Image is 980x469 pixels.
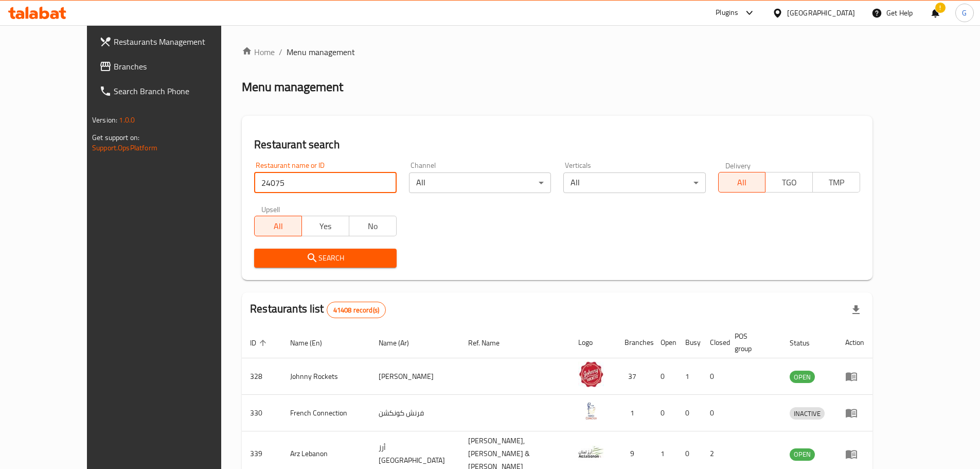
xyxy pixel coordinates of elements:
button: All [718,172,766,193]
span: Version: [92,113,117,127]
h2: Menu management [242,79,343,95]
div: Plugins [716,7,738,19]
td: 1 [677,358,702,395]
span: OPEN [790,371,815,383]
span: 41408 record(s) [327,305,385,315]
th: Closed [702,327,726,358]
span: No [353,219,393,234]
span: TMP [817,175,856,190]
button: Search [254,249,396,268]
div: OPEN [790,448,815,461]
span: Ref. Name [468,337,513,349]
span: 1.0.0 [119,113,135,127]
img: Johnny Rockets [578,361,604,387]
span: Search Branch Phone [114,85,242,97]
h2: Restaurants list [250,301,386,318]
button: All [254,216,302,236]
div: Total records count [327,302,386,318]
td: French Connection [282,395,370,431]
div: All [409,172,551,193]
div: INACTIVE [790,407,825,420]
label: Delivery [725,162,751,169]
td: 0 [652,395,677,431]
div: All [563,172,705,193]
a: Search Branch Phone [91,79,251,103]
td: 37 [616,358,652,395]
td: 0 [677,395,702,431]
span: ID [250,337,270,349]
h2: Restaurant search [254,137,860,152]
li: / [279,46,282,58]
th: Branches [616,327,652,358]
td: فرنش كونكشن [370,395,460,431]
img: Arz Lebanon [578,439,604,465]
td: 0 [652,358,677,395]
button: TGO [765,172,813,193]
div: Menu [845,407,864,419]
td: 1 [616,395,652,431]
button: No [349,216,397,236]
span: G [962,7,967,19]
span: Get support on: [92,131,139,144]
td: [PERSON_NAME] [370,358,460,395]
span: Branches [114,60,242,73]
th: Busy [677,327,702,358]
span: Search [262,252,388,265]
div: Menu [845,448,864,460]
th: Open [652,327,677,358]
span: TGO [770,175,809,190]
span: Name (Ar) [379,337,422,349]
span: POS group [735,330,769,355]
label: Upsell [261,205,280,213]
button: Yes [301,216,349,236]
span: Menu management [287,46,355,58]
th: Action [837,327,872,358]
div: Export file [844,298,868,322]
td: 0 [702,358,726,395]
span: OPEN [790,448,815,460]
a: Support.OpsPlatform [92,141,157,154]
th: Logo [570,327,616,358]
span: Yes [306,219,345,234]
td: 0 [702,395,726,431]
input: Search for restaurant name or ID.. [254,172,396,193]
td: Johnny Rockets [282,358,370,395]
nav: breadcrumb [242,46,872,58]
a: Branches [91,54,251,79]
span: Name (En) [290,337,335,349]
td: 328 [242,358,282,395]
span: All [723,175,762,190]
span: All [259,219,298,234]
span: Status [790,337,823,349]
img: French Connection [578,398,604,424]
span: Restaurants Management [114,36,242,48]
div: Menu [845,370,864,383]
td: 330 [242,395,282,431]
span: INACTIVE [790,408,825,420]
button: TMP [812,172,860,193]
div: [GEOGRAPHIC_DATA] [787,7,855,19]
a: Home [242,46,275,58]
a: Restaurants Management [91,29,251,54]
